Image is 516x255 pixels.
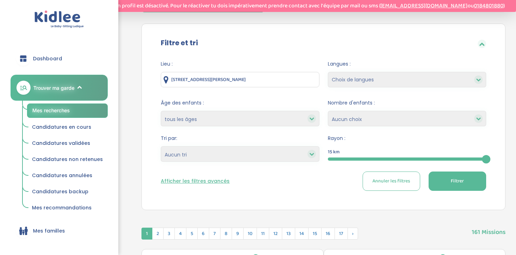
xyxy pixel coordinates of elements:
span: 15 km [328,148,340,156]
button: Afficher les filtres avancés [161,177,230,185]
span: 11 [257,228,269,240]
span: 12 [269,228,282,240]
p: Ton profil est désactivé. Pour le réactiver tu dois impérativement prendre contact avec l'équipe ... [112,2,505,10]
span: Trouver ma garde [33,84,74,92]
a: Mes recherches [27,103,108,118]
span: 16 [321,228,335,240]
span: Suivant » [348,228,358,240]
a: [EMAIL_ADDRESS][DOMAIN_NAME] [381,1,468,10]
span: Candidatures backup [32,188,88,195]
span: Annuler les filtres [372,177,410,185]
span: Mes recherches [32,107,70,113]
span: Filtrer [451,177,464,185]
span: 4 [174,228,186,240]
a: Candidatures validées [27,137,108,150]
a: Mes recommandations [27,201,108,215]
span: Candidatures annulées [32,172,92,179]
span: 14 [295,228,309,240]
img: logo.svg [34,11,84,28]
span: Nombre d'enfants : [328,99,486,107]
span: Candidatures validées [32,140,90,147]
span: Rayon : [328,135,486,142]
a: Trouver ma garde [11,75,108,101]
span: 15 [308,228,322,240]
span: 2 [152,228,164,240]
span: 5 [186,228,198,240]
span: Âge des enfants : [161,99,319,107]
a: 0184801880 [474,1,503,10]
span: 6 [197,228,209,240]
input: Ville ou code postale [161,72,319,87]
span: Dashboard [33,55,62,62]
span: Lieu : [161,60,319,68]
label: Filtre et tri [161,38,198,48]
span: Candidatures en cours [32,123,91,130]
a: Mes familles [11,218,108,243]
a: Candidatures annulées [27,169,108,182]
span: 8 [220,228,232,240]
a: Candidatures non retenues [27,153,108,166]
span: Candidatures non retenues [32,156,103,163]
span: 161 Missions [472,221,505,237]
span: Mes familles [33,227,65,235]
button: Annuler les filtres [363,172,420,191]
span: 17 [335,228,348,240]
span: 3 [163,228,175,240]
span: 13 [282,228,295,240]
span: 10 [243,228,257,240]
span: Langues : [328,60,486,68]
button: Filtrer [429,172,486,191]
span: 7 [209,228,220,240]
span: 9 [232,228,244,240]
a: Dashboard [11,46,108,71]
a: Candidatures en cours [27,121,108,134]
a: Candidatures backup [27,185,108,199]
span: Mes recommandations [32,204,92,211]
span: 1 [141,228,152,240]
span: Tri par: [161,135,319,142]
